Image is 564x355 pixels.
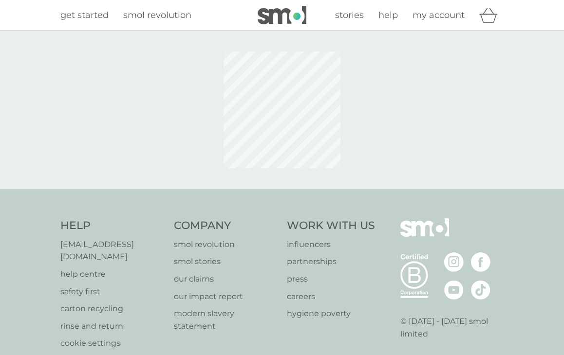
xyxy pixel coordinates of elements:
a: smol revolution [174,238,278,251]
div: basket [479,5,504,25]
img: visit the smol Instagram page [444,252,464,272]
a: help [378,8,398,22]
a: cookie settings [60,337,164,350]
img: smol [258,6,306,24]
a: smol stories [174,255,278,268]
a: [EMAIL_ADDRESS][DOMAIN_NAME] [60,238,164,263]
a: press [287,273,375,285]
a: our impact report [174,290,278,303]
a: our claims [174,273,278,285]
span: my account [413,10,465,20]
a: smol revolution [123,8,191,22]
span: smol revolution [123,10,191,20]
a: stories [335,8,364,22]
h4: Help [60,218,164,233]
span: get started [60,10,109,20]
h4: Company [174,218,278,233]
img: visit the smol Youtube page [444,280,464,300]
span: stories [335,10,364,20]
a: carton recycling [60,302,164,315]
p: © [DATE] - [DATE] smol limited [400,315,504,340]
a: partnerships [287,255,375,268]
a: rinse and return [60,320,164,333]
a: help centre [60,268,164,281]
a: hygiene poverty [287,307,375,320]
img: visit the smol Facebook page [471,252,490,272]
span: help [378,10,398,20]
a: modern slavery statement [174,307,278,332]
img: visit the smol Tiktok page [471,280,490,300]
a: safety first [60,285,164,298]
a: influencers [287,238,375,251]
a: careers [287,290,375,303]
a: my account [413,8,465,22]
h4: Work With Us [287,218,375,233]
img: smol [400,218,449,251]
a: get started [60,8,109,22]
